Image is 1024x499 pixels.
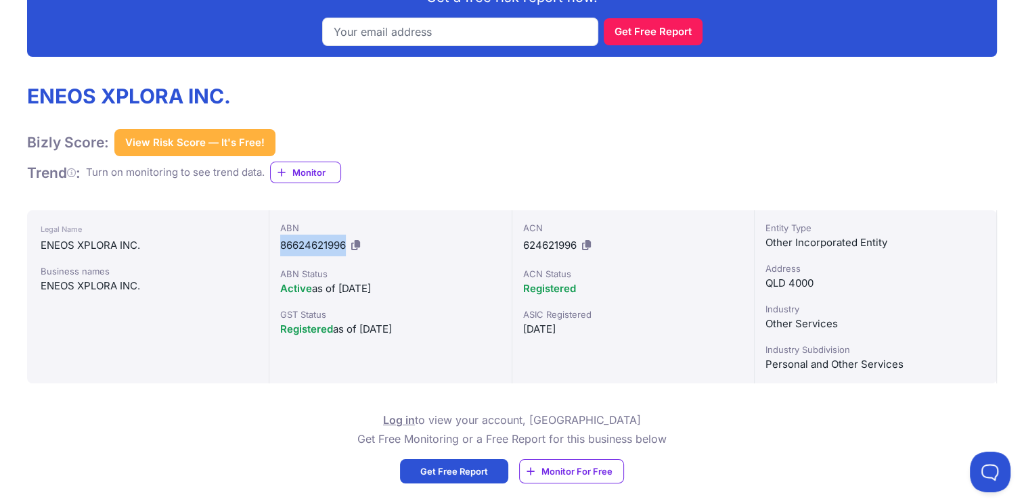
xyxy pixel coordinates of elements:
div: Address [765,262,985,275]
div: Turn on monitoring to see trend data. [86,165,265,181]
div: ENEOS XPLORA INC. [41,237,255,254]
div: as of [DATE] [280,321,500,337]
div: Business names [41,264,255,278]
h1: Bizly Score: [27,133,109,151]
div: Personal and Other Services [765,356,985,373]
div: QLD 4000 [765,275,985,291]
span: Monitor [292,166,340,179]
div: ABN Status [280,267,500,281]
a: Monitor [270,162,341,183]
div: Legal Name [41,221,255,237]
button: Get Free Report [604,18,703,45]
div: Other Services [765,316,985,332]
div: ACN Status [523,267,743,281]
div: Other Incorporated Entity [765,235,985,251]
a: Log in [383,413,415,427]
div: ENEOS XPLORA INC. [41,278,255,294]
a: Get Free Report [400,459,508,483]
button: View Risk Score — It's Free! [114,129,275,156]
input: Your email address [322,18,598,46]
div: ACN [523,221,743,235]
div: Industry Subdivision [765,343,985,356]
div: GST Status [280,308,500,321]
span: Registered [523,282,576,295]
div: [DATE] [523,321,743,337]
div: ASIC Registered [523,308,743,321]
iframe: Toggle Customer Support [970,452,1010,492]
a: Monitor For Free [519,459,624,483]
h1: Trend : [27,164,81,182]
span: Registered [280,323,333,335]
div: ABN [280,221,500,235]
span: 86624621996 [280,239,346,252]
h1: ENEOS XPLORA INC. [27,84,341,108]
div: Industry [765,302,985,316]
div: as of [DATE] [280,281,500,297]
div: Entity Type [765,221,985,235]
p: to view your account, [GEOGRAPHIC_DATA] Get Free Monitoring or a Free Report for this business below [357,410,667,448]
span: Monitor For Free [541,465,613,478]
span: Active [280,282,312,295]
span: Get Free Report [420,465,488,478]
span: 624621996 [523,239,577,252]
